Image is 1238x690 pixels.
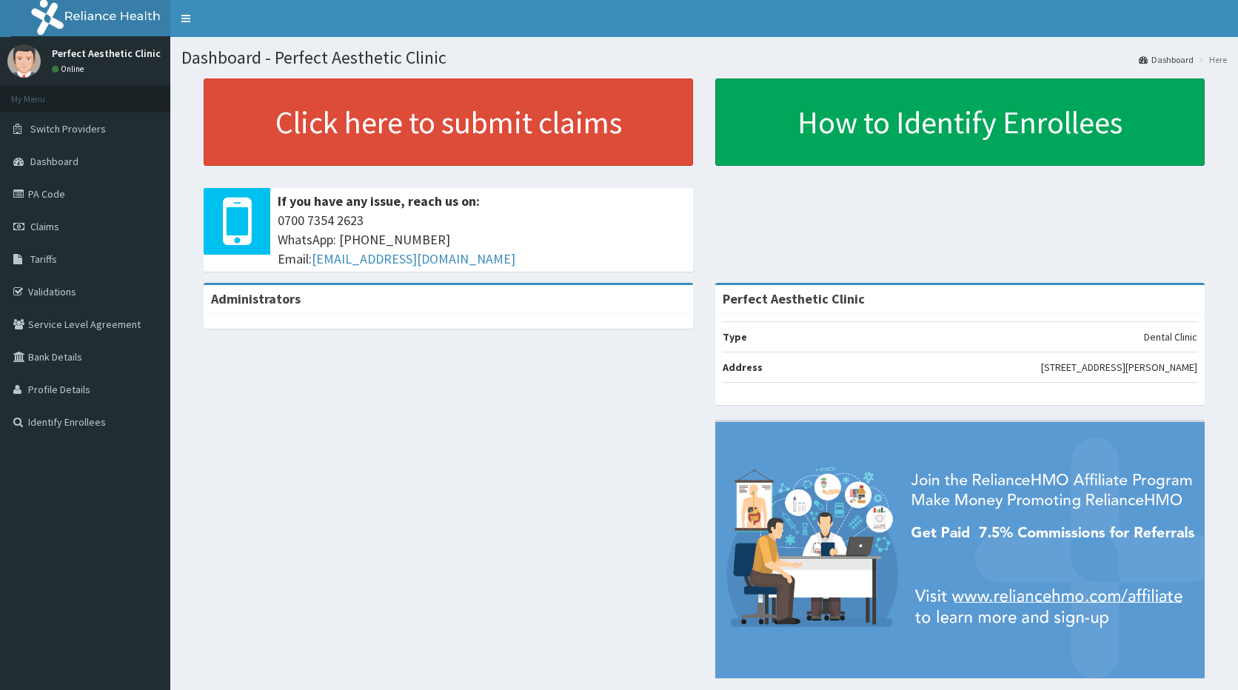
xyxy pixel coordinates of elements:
[723,290,865,307] strong: Perfect Aesthetic Clinic
[30,220,59,233] span: Claims
[7,44,41,78] img: User Image
[211,290,301,307] b: Administrators
[715,78,1205,166] a: How to Identify Enrollees
[204,78,693,166] a: Click here to submit claims
[1195,53,1227,66] li: Here
[312,250,515,267] a: [EMAIL_ADDRESS][DOMAIN_NAME]
[52,48,161,58] p: Perfect Aesthetic Clinic
[1041,360,1197,375] p: [STREET_ADDRESS][PERSON_NAME]
[723,361,763,374] b: Address
[715,422,1205,678] img: provider-team-banner.png
[278,211,686,268] span: 0700 7354 2623 WhatsApp: [PHONE_NUMBER] Email:
[181,48,1227,67] h1: Dashboard - Perfect Aesthetic Clinic
[723,330,747,344] b: Type
[278,192,480,210] b: If you have any issue, reach us on:
[1139,53,1194,66] a: Dashboard
[30,155,78,168] span: Dashboard
[30,122,106,135] span: Switch Providers
[30,252,57,266] span: Tariffs
[1144,329,1197,344] p: Dental Clinic
[52,64,87,74] a: Online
